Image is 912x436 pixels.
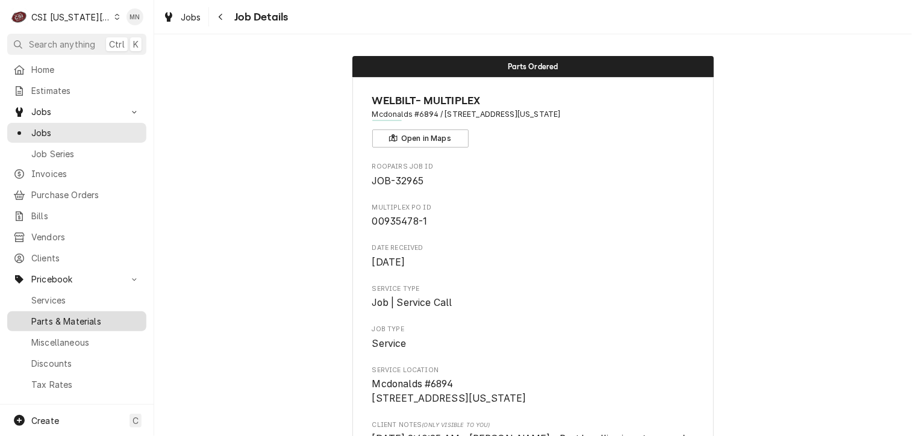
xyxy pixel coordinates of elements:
span: C [133,414,139,427]
span: Parts & Materials [31,315,140,328]
span: Date Received [372,255,695,270]
span: Search anything [29,38,95,51]
span: Bills [31,210,140,222]
span: Date Received [372,243,695,253]
a: Discounts [7,353,146,373]
span: Multiplex PO ID [372,203,695,213]
span: Vendors [31,231,140,243]
a: Job Series [7,144,146,164]
span: Job Details [231,9,289,25]
span: Create [31,416,59,426]
span: Jobs [181,11,201,23]
span: Invoices [31,167,140,180]
span: Clients [31,252,140,264]
span: Job | Service Call [372,297,452,308]
span: Mcdonalds #6894 [STREET_ADDRESS][US_STATE] [372,378,526,404]
a: Go to Help Center [7,399,146,419]
div: Client Information [372,93,695,148]
a: Go to Jobs [7,102,146,122]
span: (Only Visible to You) [422,422,490,428]
span: Service [372,338,407,349]
span: Pricebook [31,273,122,285]
div: Multiplex PO ID [372,203,695,229]
span: Jobs [31,105,122,118]
div: Roopairs Job ID [372,162,695,188]
span: Miscellaneous [31,336,140,349]
a: Jobs [7,123,146,143]
a: Purchase Orders [7,185,146,205]
span: Service Location [372,377,695,405]
button: Navigate back [211,7,231,26]
span: Purchase Orders [31,188,140,201]
div: C [11,8,28,25]
div: Status [352,56,714,77]
span: K [133,38,139,51]
div: Job Type [372,325,695,350]
span: Parts Ordered [508,63,558,70]
span: JOB-32965 [372,175,423,187]
a: Go to Pricebook [7,269,146,289]
a: Vendors [7,227,146,247]
span: Services [31,294,140,307]
div: Melissa Nehls's Avatar [126,8,143,25]
span: Tax Rates [31,378,140,391]
span: Service Type [372,284,695,294]
a: Tax Rates [7,375,146,394]
button: Open in Maps [372,129,469,148]
span: Multiplex PO ID [372,214,695,229]
span: Home [31,63,140,76]
span: 00935478-1 [372,216,428,227]
span: Job Type [372,337,695,351]
span: Discounts [31,357,140,370]
div: MN [126,8,143,25]
span: Job Series [31,148,140,160]
button: Search anythingCtrlK [7,34,146,55]
a: Jobs [158,7,206,27]
span: Estimates [31,84,140,97]
a: Bills [7,206,146,226]
span: Service Location [372,366,695,375]
span: Job Type [372,325,695,334]
div: CSI Kansas City's Avatar [11,8,28,25]
a: Home [7,60,146,79]
div: CSI [US_STATE][GEOGRAPHIC_DATA] [31,11,111,23]
div: Service Location [372,366,695,406]
span: Jobs [31,126,140,139]
a: Parts & Materials [7,311,146,331]
div: Service Type [372,284,695,310]
a: Invoices [7,164,146,184]
span: [DATE] [372,257,405,268]
span: Client Notes [372,420,695,430]
div: Date Received [372,243,695,269]
a: Clients [7,248,146,268]
a: Services [7,290,146,310]
span: Ctrl [109,38,125,51]
span: Roopairs Job ID [372,162,695,172]
span: Name [372,93,695,109]
span: Address [372,109,695,120]
span: Help Center [31,402,139,415]
span: Roopairs Job ID [372,174,695,188]
span: Service Type [372,296,695,310]
a: Miscellaneous [7,332,146,352]
a: Estimates [7,81,146,101]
